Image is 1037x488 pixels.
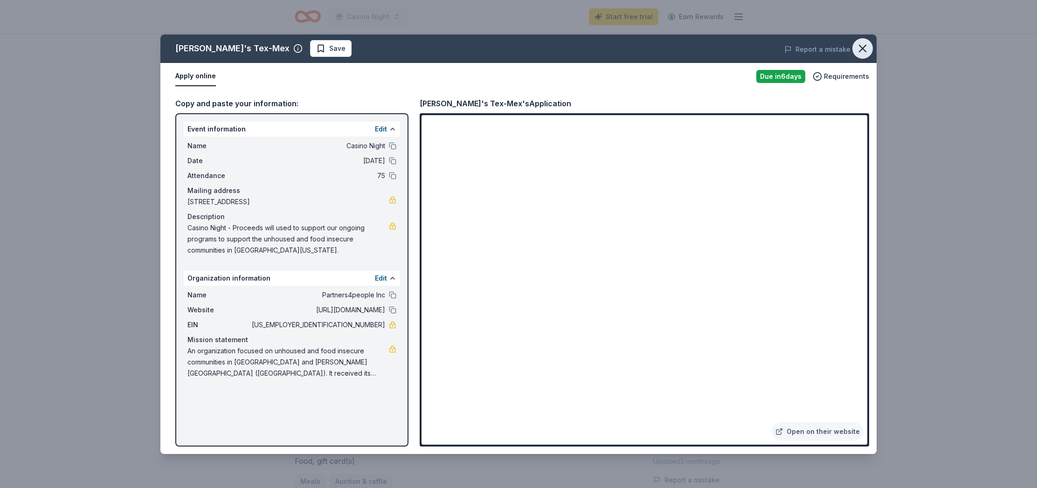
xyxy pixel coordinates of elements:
span: An organization focused on unhoused and food insecure communities in [GEOGRAPHIC_DATA] and [PERSO... [187,345,389,379]
button: Edit [375,124,387,135]
span: Name [187,140,250,151]
div: [PERSON_NAME]'s Tex-Mex [175,41,290,56]
button: Apply online [175,67,216,86]
div: Mailing address [187,185,396,196]
span: Casino Night - Proceeds will used to support our ongoing programs to support the unhoused and foo... [187,222,389,256]
span: Requirements [824,71,869,82]
span: Website [187,304,250,316]
span: Partners4people Inc [250,289,385,301]
span: Date [187,155,250,166]
span: [US_EMPLOYER_IDENTIFICATION_NUMBER] [250,319,385,330]
div: Due in 6 days [756,70,805,83]
span: 75 [250,170,385,181]
div: [PERSON_NAME]'s Tex-Mex's Application [420,97,571,110]
span: [URL][DOMAIN_NAME] [250,304,385,316]
button: Report a mistake [784,44,850,55]
span: Name [187,289,250,301]
span: EIN [187,319,250,330]
span: Attendance [187,170,250,181]
div: Description [187,211,396,222]
button: Requirements [813,71,869,82]
div: Organization information [184,271,400,286]
button: Edit [375,273,387,284]
span: Casino Night [250,140,385,151]
span: [DATE] [250,155,385,166]
button: Save [310,40,352,57]
div: Event information [184,122,400,137]
a: Open on their website [772,422,864,441]
div: Mission statement [187,334,396,345]
div: Copy and paste your information: [175,97,408,110]
span: Save [329,43,346,54]
span: [STREET_ADDRESS] [187,196,389,207]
